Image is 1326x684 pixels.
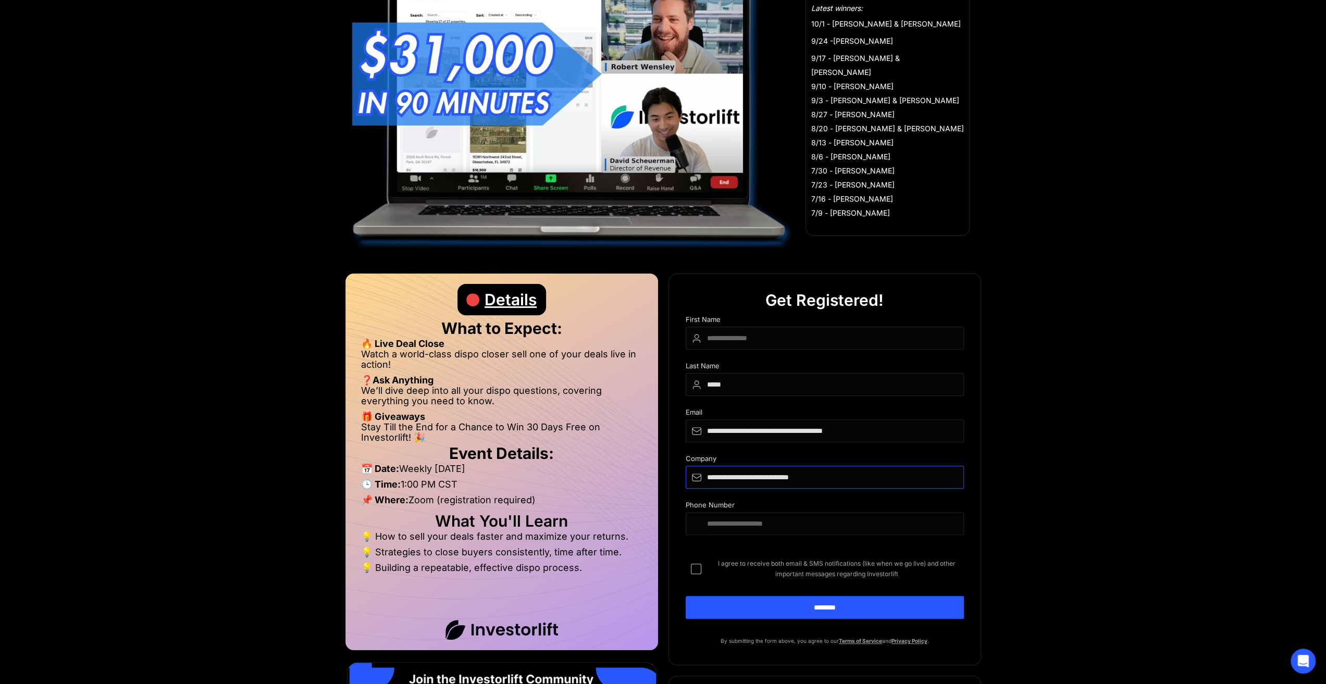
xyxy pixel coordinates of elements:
div: Last Name [686,362,964,373]
strong: 📅 Date: [361,463,399,474]
div: Email [686,408,964,419]
li: 10/1 - [PERSON_NAME] & [PERSON_NAME] [811,17,964,31]
a: Terms of Service [839,638,882,644]
em: Latest winners: [811,4,863,13]
form: DIspo Day Main Form [686,316,964,636]
li: 💡 Strategies to close buyers consistently, time after time. [361,547,642,563]
li: Zoom (registration required) [361,495,642,511]
li: Stay Till the End for a Chance to Win 30 Days Free on Investorlift! 🎉 [361,422,642,443]
div: Company [686,455,964,466]
li: 💡 Building a repeatable, effective dispo process. [361,563,642,573]
strong: 🕒 Time: [361,479,401,490]
strong: 📌 Where: [361,494,408,505]
strong: ❓Ask Anything [361,375,433,385]
li: 1:00 PM CST [361,479,642,495]
li: Weekly [DATE] [361,464,642,479]
li: 💡 How to sell your deals faster and maximize your returns. [361,531,642,547]
strong: 🔥 Live Deal Close [361,338,444,349]
div: Details [485,284,537,315]
h2: What You'll Learn [361,516,642,526]
a: Privacy Policy [891,638,927,644]
strong: What to Expect: [441,319,562,338]
p: By submitting the form above, you agree to our and . [686,636,964,646]
div: Get Registered! [765,284,884,316]
span: I agree to receive both email & SMS notifications (like when we go live) and other important mess... [710,558,964,579]
li: 9/17 - [PERSON_NAME] & [PERSON_NAME] 9/10 - [PERSON_NAME] 9/3 - [PERSON_NAME] & [PERSON_NAME] 8/2... [811,51,964,220]
div: Open Intercom Messenger [1291,649,1316,674]
strong: 🎁 Giveaways [361,411,425,422]
li: Watch a world-class dispo closer sell one of your deals live in action! [361,349,642,375]
li: 9/24 -[PERSON_NAME] [811,34,964,48]
strong: Event Details: [449,444,554,463]
li: We’ll dive deep into all your dispo questions, covering everything you need to know. [361,385,642,412]
div: First Name [686,316,964,327]
div: Phone Number [686,501,964,512]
